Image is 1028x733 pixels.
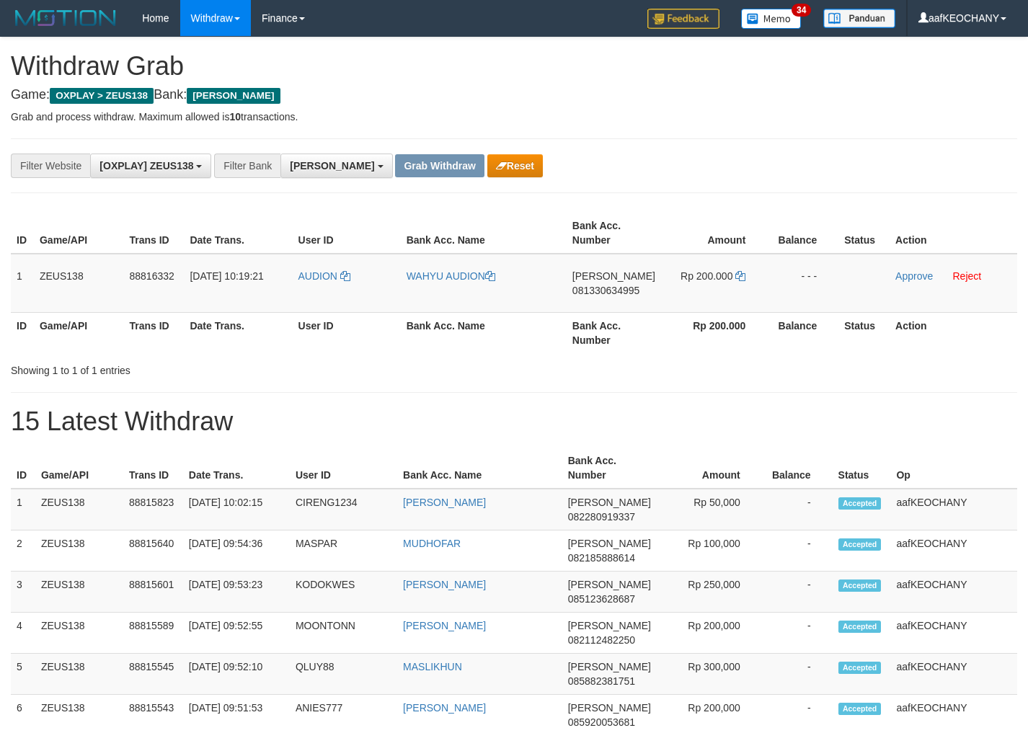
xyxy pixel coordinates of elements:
[657,572,762,613] td: Rp 250,000
[123,530,183,572] td: 88815640
[34,254,124,313] td: ZEUS138
[290,160,374,172] span: [PERSON_NAME]
[183,572,290,613] td: [DATE] 09:53:23
[11,530,35,572] td: 2
[11,654,35,695] td: 5
[123,654,183,695] td: 88815545
[11,407,1017,436] h1: 15 Latest Withdraw
[35,613,123,654] td: ZEUS138
[35,654,123,695] td: ZEUS138
[403,579,486,590] a: [PERSON_NAME]
[562,448,657,489] th: Bank Acc. Number
[657,530,762,572] td: Rp 100,000
[838,538,882,551] span: Accepted
[568,593,635,605] span: Copy 085123628687 to clipboard
[407,270,495,282] a: WAHYU AUDION
[762,448,833,489] th: Balance
[838,497,882,510] span: Accepted
[11,52,1017,81] h1: Withdraw Grab
[568,716,635,728] span: Copy 085920053681 to clipboard
[487,154,543,177] button: Reset
[838,703,882,715] span: Accepted
[229,111,241,123] strong: 10
[741,9,802,29] img: Button%20Memo.svg
[183,530,290,572] td: [DATE] 09:54:36
[397,448,562,489] th: Bank Acc. Name
[123,213,184,254] th: Trans ID
[657,654,762,695] td: Rp 300,000
[290,530,397,572] td: MASPAR
[568,620,651,631] span: [PERSON_NAME]
[35,489,123,530] td: ZEUS138
[568,497,651,508] span: [PERSON_NAME]
[890,654,1017,695] td: aafKEOCHANY
[35,448,123,489] th: Game/API
[838,579,882,592] span: Accepted
[762,613,833,654] td: -
[183,613,290,654] td: [DATE] 09:52:55
[401,213,567,254] th: Bank Acc. Name
[123,448,183,489] th: Trans ID
[661,213,767,254] th: Amount
[953,270,982,282] a: Reject
[290,489,397,530] td: CIRENG1234
[123,489,183,530] td: 88815823
[572,285,639,296] span: Copy 081330634995 to clipboard
[568,702,651,714] span: [PERSON_NAME]
[403,538,461,549] a: MUDHOFAR
[657,613,762,654] td: Rp 200,000
[183,654,290,695] td: [DATE] 09:52:10
[838,621,882,633] span: Accepted
[50,88,154,104] span: OXPLAY > ZEUS138
[11,489,35,530] td: 1
[647,9,719,29] img: Feedback.jpg
[11,7,120,29] img: MOTION_logo.png
[838,662,882,674] span: Accepted
[657,448,762,489] th: Amount
[890,213,1017,254] th: Action
[890,572,1017,613] td: aafKEOCHANY
[890,489,1017,530] td: aafKEOCHANY
[187,88,280,104] span: [PERSON_NAME]
[838,312,890,353] th: Status
[298,270,337,282] span: AUDION
[767,254,838,313] td: - - -
[11,312,34,353] th: ID
[395,154,484,177] button: Grab Withdraw
[123,613,183,654] td: 88815589
[290,572,397,613] td: KODOKWES
[298,270,350,282] a: AUDION
[572,270,655,282] span: [PERSON_NAME]
[129,270,174,282] span: 88816332
[890,312,1017,353] th: Action
[280,154,392,178] button: [PERSON_NAME]
[290,613,397,654] td: MOONTONN
[895,270,933,282] a: Approve
[568,511,635,523] span: Copy 082280919337 to clipboard
[11,448,35,489] th: ID
[890,448,1017,489] th: Op
[681,270,732,282] span: Rp 200.000
[762,572,833,613] td: -
[293,312,401,353] th: User ID
[568,538,651,549] span: [PERSON_NAME]
[290,654,397,695] td: QLUY88
[123,572,183,613] td: 88815601
[767,312,838,353] th: Balance
[767,213,838,254] th: Balance
[11,110,1017,124] p: Grab and process withdraw. Maximum allowed is transactions.
[568,552,635,564] span: Copy 082185888614 to clipboard
[34,213,124,254] th: Game/API
[11,213,34,254] th: ID
[35,530,123,572] td: ZEUS138
[568,675,635,687] span: Copy 085882381751 to clipboard
[183,448,290,489] th: Date Trans.
[11,88,1017,102] h4: Game: Bank:
[184,213,292,254] th: Date Trans.
[11,572,35,613] td: 3
[293,213,401,254] th: User ID
[792,4,811,17] span: 34
[290,448,397,489] th: User ID
[11,254,34,313] td: 1
[90,154,211,178] button: [OXPLAY] ZEUS138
